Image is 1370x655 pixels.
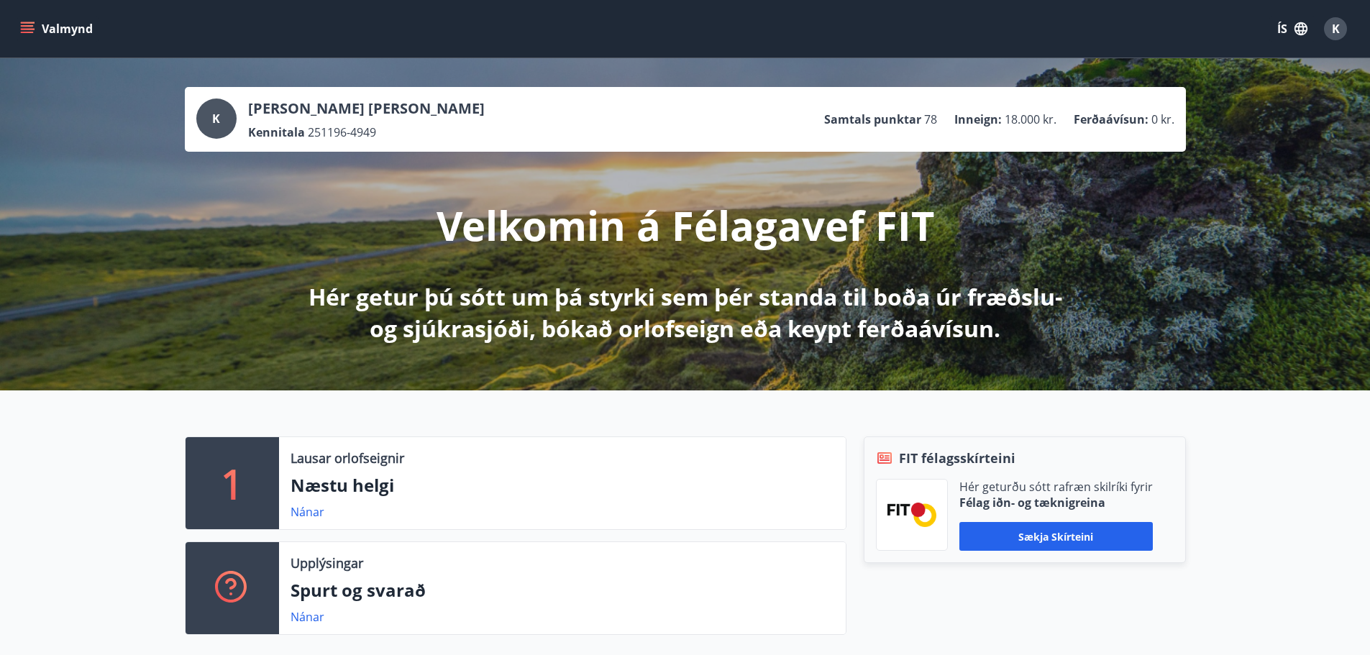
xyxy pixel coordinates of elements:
[291,473,834,498] p: Næstu helgi
[899,449,1015,467] span: FIT félagsskírteini
[959,479,1153,495] p: Hér geturðu sótt rafræn skilríki fyrir
[291,504,324,520] a: Nánar
[1318,12,1353,46] button: K
[291,554,363,572] p: Upplýsingar
[924,111,937,127] span: 78
[959,522,1153,551] button: Sækja skírteini
[1005,111,1056,127] span: 18.000 kr.
[291,578,834,603] p: Spurt og svarað
[1269,16,1315,42] button: ÍS
[959,495,1153,510] p: Félag iðn- og tæknigreina
[221,456,244,510] p: 1
[437,198,934,252] p: Velkomin á Félagavef FIT
[1332,21,1340,37] span: K
[212,111,220,127] span: K
[308,124,376,140] span: 251196-4949
[248,124,305,140] p: Kennitala
[291,609,324,625] a: Nánar
[887,503,936,526] img: FPQVkF9lTnNbbaRSFyT17YYeljoOGk5m51IhT0bO.png
[954,111,1002,127] p: Inneign :
[306,281,1065,344] p: Hér getur þú sótt um þá styrki sem þér standa til boða úr fræðslu- og sjúkrasjóði, bókað orlofsei...
[1151,111,1174,127] span: 0 kr.
[824,111,921,127] p: Samtals punktar
[248,99,485,119] p: [PERSON_NAME] [PERSON_NAME]
[291,449,404,467] p: Lausar orlofseignir
[17,16,99,42] button: menu
[1074,111,1148,127] p: Ferðaávísun :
